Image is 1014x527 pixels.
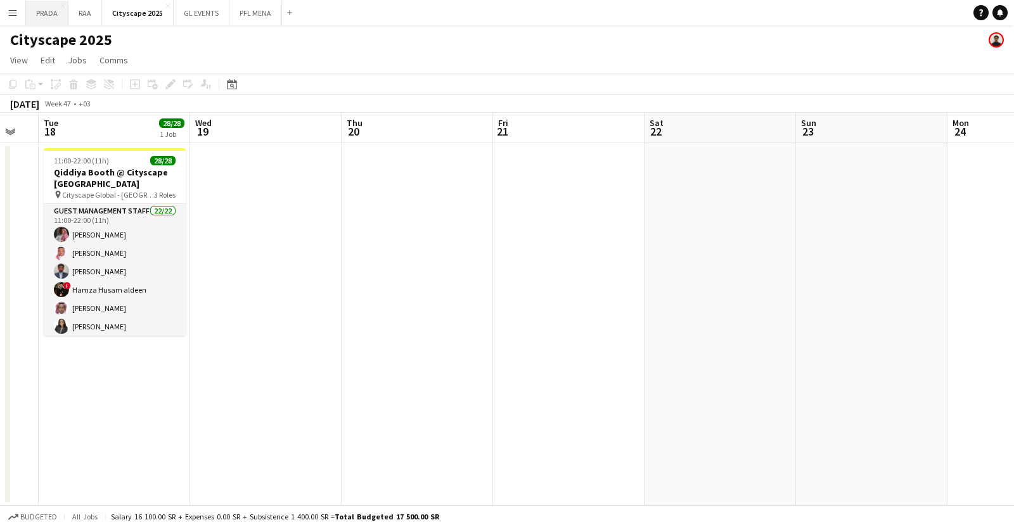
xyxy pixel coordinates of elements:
span: Sun [801,117,816,129]
span: 23 [799,124,816,139]
span: 19 [193,124,212,139]
div: +03 [79,99,91,108]
span: 28/28 [159,118,184,128]
span: Total Budgeted 17 500.00 SR [335,512,439,521]
span: 24 [951,124,969,139]
span: Wed [195,117,212,129]
span: ! [63,282,71,289]
h3: Qiddiya Booth @ Cityscape [GEOGRAPHIC_DATA] [44,167,186,189]
span: Tue [44,117,58,129]
button: Budgeted [6,510,59,524]
span: Sat [650,117,664,129]
span: 22 [648,124,664,139]
span: All jobs [70,512,100,521]
span: 18 [42,124,58,139]
span: Edit [41,54,55,66]
app-job-card: 11:00-22:00 (11h)28/28Qiddiya Booth @ Cityscape [GEOGRAPHIC_DATA] Cityscape Global - [GEOGRAPHIC_... [44,148,186,336]
button: PRADA [26,1,68,25]
button: Cityscape 2025 [102,1,174,25]
span: 28/28 [150,156,176,165]
a: Edit [35,52,60,68]
span: 20 [345,124,363,139]
span: Comms [99,54,128,66]
div: Salary 16 100.00 SR + Expenses 0.00 SR + Subsistence 1 400.00 SR = [111,512,439,521]
span: Week 47 [42,99,74,108]
button: PFL MENA [229,1,282,25]
span: 11:00-22:00 (11h) [54,156,109,165]
app-user-avatar: Kenan Tesfaselase [989,32,1004,48]
button: GL EVENTS [174,1,229,25]
div: 1 Job [160,129,184,139]
a: Jobs [63,52,92,68]
span: Mon [953,117,969,129]
a: Comms [94,52,133,68]
a: View [5,52,33,68]
button: RAA [68,1,102,25]
span: Jobs [68,54,87,66]
span: 21 [496,124,508,139]
span: Budgeted [20,512,57,521]
span: Cityscape Global - [GEOGRAPHIC_DATA] [62,190,154,200]
span: Thu [347,117,363,129]
span: 3 Roles [154,190,176,200]
div: [DATE] [10,98,39,110]
h1: Cityscape 2025 [10,30,112,49]
span: View [10,54,28,66]
span: Fri [498,117,508,129]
